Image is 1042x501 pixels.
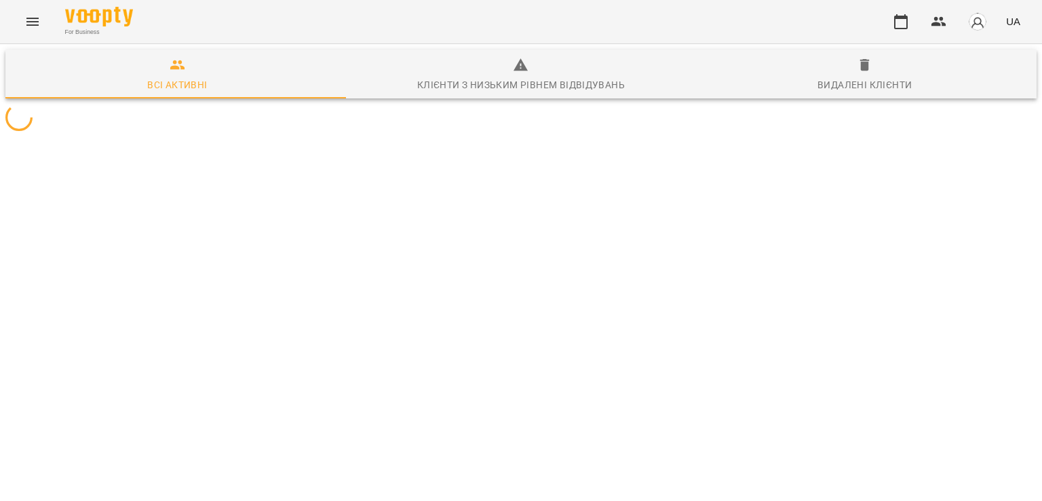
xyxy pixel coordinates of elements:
[147,77,207,93] div: Всі активні
[417,77,625,93] div: Клієнти з низьким рівнем відвідувань
[65,28,133,37] span: For Business
[968,12,987,31] img: avatar_s.png
[65,7,133,26] img: Voopty Logo
[817,77,912,93] div: Видалені клієнти
[16,5,49,38] button: Menu
[1006,14,1020,29] span: UA
[1001,9,1026,34] button: UA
